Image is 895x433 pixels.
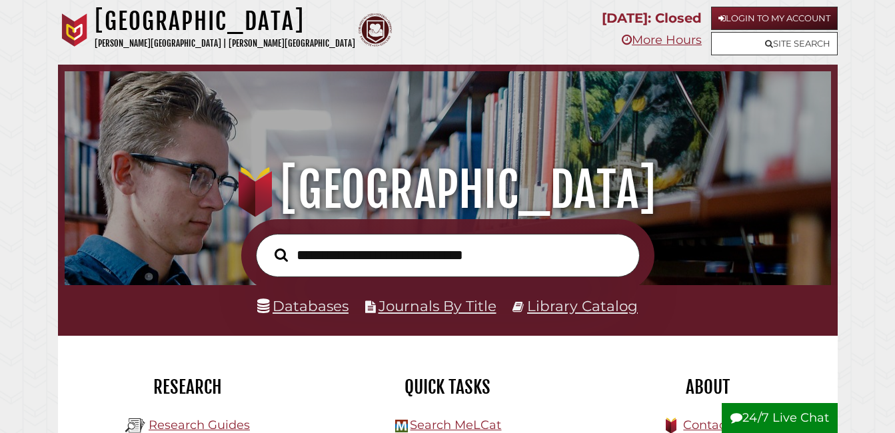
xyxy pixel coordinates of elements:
[622,33,702,47] a: More Hours
[268,244,295,265] button: Search
[95,36,355,51] p: [PERSON_NAME][GEOGRAPHIC_DATA] | [PERSON_NAME][GEOGRAPHIC_DATA]
[602,7,702,30] p: [DATE]: Closed
[588,376,828,398] h2: About
[379,297,496,314] a: Journals By Title
[359,13,392,47] img: Calvin Theological Seminary
[395,420,408,432] img: Hekman Library Logo
[328,376,568,398] h2: Quick Tasks
[149,418,250,432] a: Research Guides
[527,297,638,314] a: Library Catalog
[410,418,501,432] a: Search MeLCat
[78,161,818,219] h1: [GEOGRAPHIC_DATA]
[68,376,308,398] h2: Research
[711,32,838,55] a: Site Search
[58,13,91,47] img: Calvin University
[257,297,349,314] a: Databases
[683,418,749,432] a: Contact Us
[275,248,288,262] i: Search
[95,7,355,36] h1: [GEOGRAPHIC_DATA]
[711,7,838,30] a: Login to My Account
